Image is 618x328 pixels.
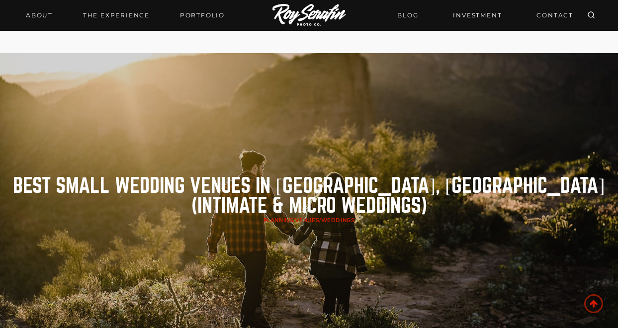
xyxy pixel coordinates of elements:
[272,4,346,27] img: Logo of Roy Serafin Photo Co., featuring stylized text in white on a light background, representi...
[174,8,231,22] a: Portfolio
[295,217,319,224] a: Venues
[77,8,156,22] a: THE EXPERIENCE
[321,217,354,224] a: Weddings
[584,8,598,22] button: View Search Form
[530,6,579,24] a: CONTACT
[584,294,603,313] a: Scroll to top
[20,8,59,22] a: About
[447,6,508,24] a: INVESTMENT
[391,6,579,24] nav: Secondary Navigation
[264,217,293,224] a: planning
[264,217,354,224] span: / /
[391,6,424,24] a: BLOG
[20,8,231,22] nav: Primary Navigation
[11,176,608,216] h1: Best Small Wedding Venues in [GEOGRAPHIC_DATA], [GEOGRAPHIC_DATA] (Intimate & Micro Weddings)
